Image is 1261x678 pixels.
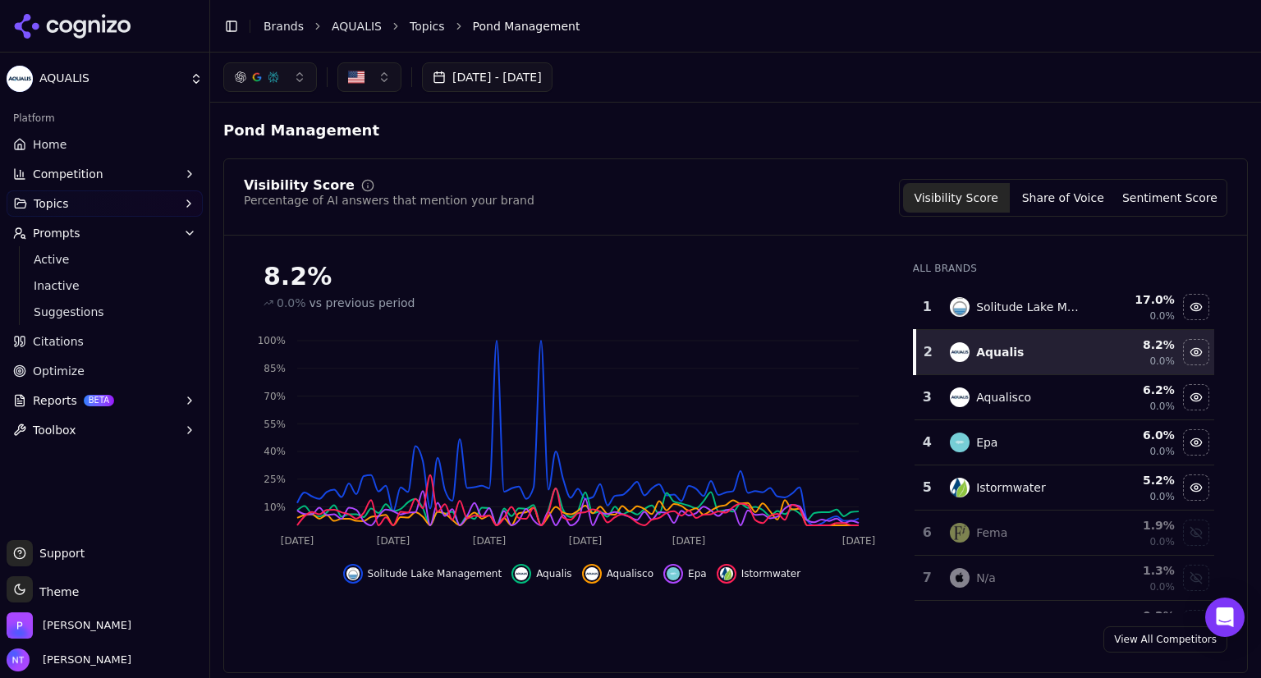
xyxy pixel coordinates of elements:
span: Active [34,251,177,268]
img: istormwater [950,478,970,497]
div: Fema [976,525,1007,541]
a: Topics [410,18,445,34]
img: aqualisco [950,387,970,407]
span: 0.0% [1149,309,1175,323]
div: Percentage of AI answers that mention your brand [244,192,534,208]
div: Aqualis [976,344,1024,360]
a: Home [7,131,203,158]
a: Inactive [27,274,183,297]
span: Suggestions [34,304,177,320]
span: Topics [34,195,69,212]
div: 1.9 % [1098,517,1175,534]
tspan: 70% [264,391,286,402]
img: solitude lake management [346,567,360,580]
tspan: [DATE] [569,535,603,547]
span: Competition [33,166,103,182]
span: Epa [688,567,707,580]
div: 6.0 % [1098,427,1175,443]
span: Perrill [43,618,131,633]
div: 2 [923,342,933,362]
div: 1.3 % [1098,562,1175,579]
tr: 7n/aN/a1.3%0.0%Show n/a data [915,556,1214,601]
div: 6 [921,523,933,543]
div: Platform [7,105,203,131]
span: Pond Management [473,18,580,34]
span: [PERSON_NAME] [36,653,131,667]
span: Aqualis [536,567,572,580]
span: 0.0% [1149,580,1175,593]
a: Optimize [7,358,203,384]
span: 0.0% [1149,490,1175,503]
tr: 5istormwaterIstormwater5.2%0.0%Hide istormwater data [915,465,1214,511]
tspan: [DATE] [281,535,314,547]
button: Competition [7,161,203,187]
span: Optimize [33,363,85,379]
span: Aqualisco [607,567,653,580]
span: Theme [33,585,79,598]
tspan: 55% [264,419,286,430]
button: Hide solitude lake management data [343,564,502,584]
div: N/a [976,570,996,586]
div: Epa [976,434,997,451]
span: BETA [84,395,114,406]
div: 0.2 % [1098,607,1175,624]
img: solitude lake management [950,297,970,317]
img: AQUALIS [7,66,33,92]
span: 0.0% [1149,445,1175,458]
img: aqualis [950,342,970,362]
button: Hide istormwater data [1183,474,1209,501]
img: Nate Tower [7,648,30,671]
button: Visibility Score [903,183,1010,213]
button: Hide epa data [663,564,707,584]
span: Pond Management [223,119,379,142]
div: 8.2% [264,262,880,291]
tspan: 85% [264,363,286,374]
span: Citations [33,333,84,350]
img: n/a [950,568,970,588]
tspan: 100% [258,335,286,346]
tspan: [DATE] [473,535,507,547]
tspan: 10% [264,502,286,513]
div: 6.2 % [1098,382,1175,398]
img: fema [950,523,970,543]
button: Show tetra tech data [1183,610,1209,636]
span: 0.0% [1149,535,1175,548]
div: 17.0 % [1098,291,1175,308]
button: Hide aqualis data [1183,339,1209,365]
div: Solitude Lake Management [976,299,1085,315]
button: Hide aqualis data [511,564,572,584]
img: Perrill [7,612,33,639]
tspan: 25% [264,474,286,485]
button: Prompts [7,220,203,246]
button: Hide istormwater data [717,564,800,584]
span: Prompts [33,225,80,241]
span: 0.0% [277,295,306,311]
div: All Brands [913,262,1214,275]
div: 3 [921,387,933,407]
button: [DATE] - [DATE] [422,62,553,92]
span: 0.0% [1149,400,1175,413]
button: Toolbox [7,417,203,443]
button: ReportsBETA [7,387,203,414]
tr: 4epaEpa6.0%0.0%Hide epa data [915,420,1214,465]
tr: 6femaFema1.9%0.0%Show fema data [915,511,1214,556]
div: 5.2 % [1098,472,1175,488]
span: Home [33,136,66,153]
span: 0.0% [1149,355,1175,368]
div: Open Intercom Messenger [1205,598,1245,637]
div: Istormwater [976,479,1046,496]
span: vs previous period [310,295,415,311]
img: epa [667,567,680,580]
a: Suggestions [27,300,183,323]
button: Sentiment Score [1117,183,1223,213]
div: Visibility Score [244,179,355,192]
div: 8.2 % [1098,337,1175,353]
a: View All Competitors [1103,626,1227,653]
div: Aqualisco [976,389,1031,405]
img: istormwater [720,567,733,580]
button: Show n/a data [1183,565,1209,591]
tr: 2aqualisAqualis8.2%0.0%Hide aqualis data [915,330,1214,375]
tr: 0.2%Show tetra tech data [915,601,1214,646]
a: Active [27,248,183,271]
img: epa [950,433,970,452]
